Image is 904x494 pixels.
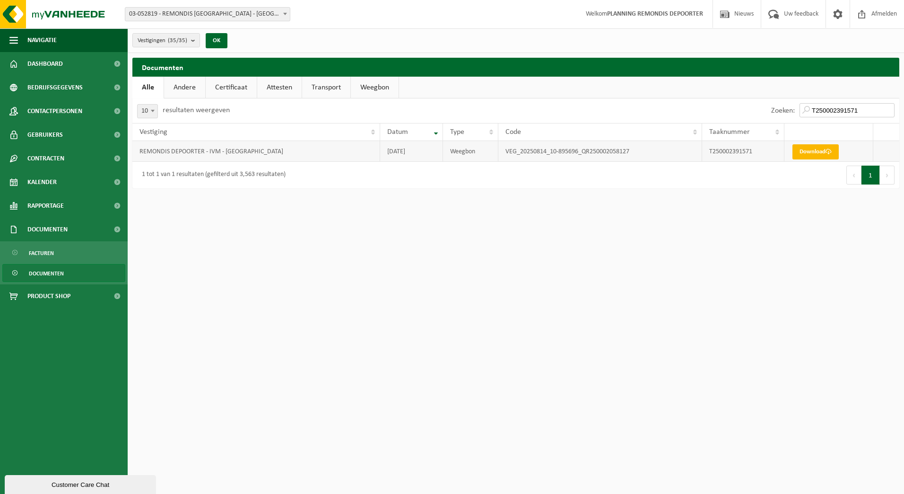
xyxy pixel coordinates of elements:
[709,128,750,136] span: Taaknummer
[29,265,64,282] span: Documenten
[125,7,290,21] span: 03-052819 - REMONDIS WEST-VLAANDEREN - OOSTENDE
[27,28,57,52] span: Navigatie
[138,105,157,118] span: 10
[443,141,499,162] td: Weegbon
[5,473,158,494] iframe: chat widget
[792,144,839,159] a: Download
[27,170,57,194] span: Kalender
[132,141,380,162] td: REMONDIS DEPOORTER - IVM - [GEOGRAPHIC_DATA]
[125,8,290,21] span: 03-052819 - REMONDIS WEST-VLAANDEREN - OOSTENDE
[164,77,205,98] a: Andere
[2,244,125,262] a: Facturen
[498,141,702,162] td: VEG_20250814_10-895696_QR250002058127
[27,218,68,241] span: Documenten
[206,33,227,48] button: OK
[702,141,784,162] td: T250002391571
[387,128,408,136] span: Datum
[2,264,125,282] a: Documenten
[607,10,703,18] strong: PLANNING REMONDIS DEPOORTER
[163,106,230,114] label: resultaten weergeven
[27,194,64,218] span: Rapportage
[168,37,187,44] count: (35/35)
[27,123,63,147] span: Gebruikers
[351,77,399,98] a: Weegbon
[846,166,861,185] button: Previous
[257,77,302,98] a: Attesten
[27,52,63,76] span: Dashboard
[450,128,464,136] span: Type
[861,166,880,185] button: 1
[27,284,70,308] span: Product Shop
[138,34,187,48] span: Vestigingen
[137,104,158,118] span: 10
[132,58,899,76] h2: Documenten
[206,77,257,98] a: Certificaat
[27,99,82,123] span: Contactpersonen
[29,244,54,262] span: Facturen
[132,77,164,98] a: Alle
[27,147,64,170] span: Contracten
[380,141,443,162] td: [DATE]
[880,166,895,185] button: Next
[505,128,521,136] span: Code
[139,128,167,136] span: Vestiging
[302,77,350,98] a: Transport
[137,167,286,184] div: 1 tot 1 van 1 resultaten (gefilterd uit 3,563 resultaten)
[27,76,83,99] span: Bedrijfsgegevens
[132,33,200,47] button: Vestigingen(35/35)
[771,107,795,115] label: Zoeken:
